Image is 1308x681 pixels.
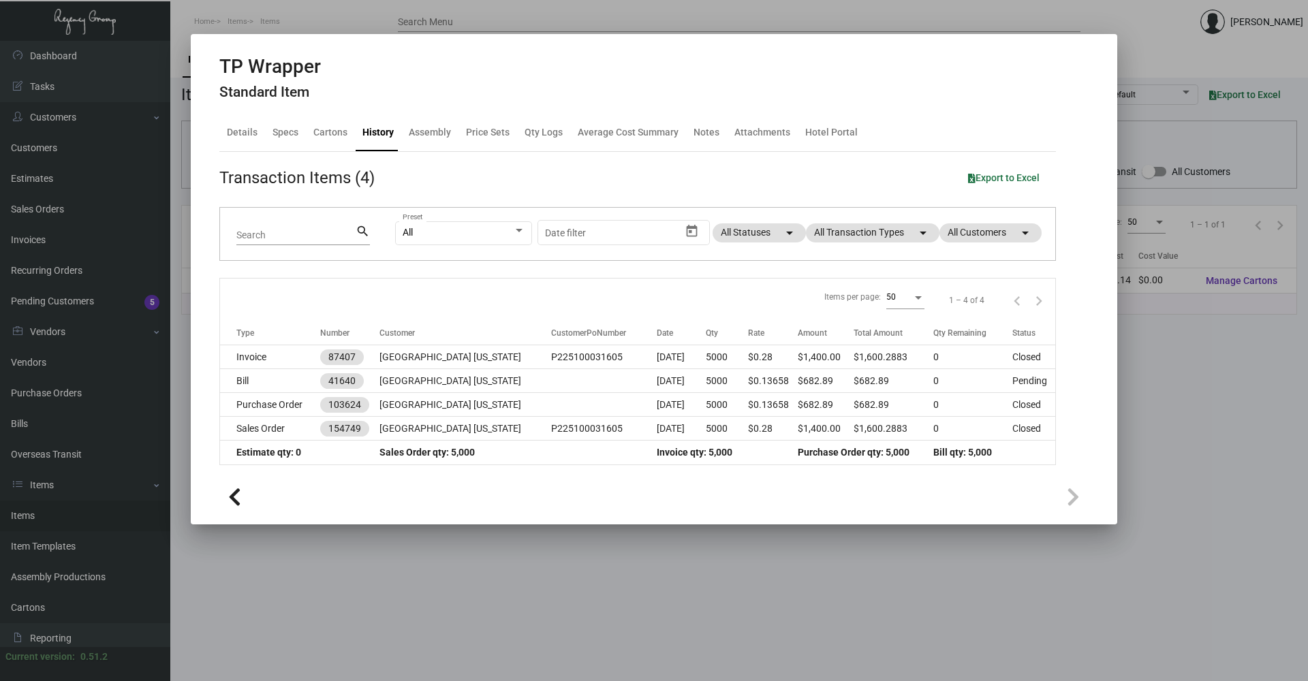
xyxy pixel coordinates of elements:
td: [DATE] [657,369,706,393]
button: Next page [1028,289,1050,311]
mat-icon: arrow_drop_down [915,225,931,241]
div: Notes [694,125,719,140]
span: Invoice qty: 5,000 [657,447,732,458]
div: History [362,125,394,140]
td: Sales Order [220,417,320,441]
input: End date [599,227,664,238]
td: Closed [1012,345,1055,369]
div: Total Amount [854,327,903,339]
div: Number [320,327,349,339]
td: 0 [933,417,1012,441]
div: Price Sets [466,125,510,140]
mat-chip: 87407 [320,349,364,365]
td: Closed [1012,393,1055,417]
td: $682.89 [798,393,854,417]
div: Qty Remaining [933,327,986,339]
span: Export to Excel [968,172,1040,183]
div: Items per page: [824,291,881,303]
div: Details [227,125,258,140]
div: Amount [798,327,827,339]
mat-select: Items per page: [886,291,924,302]
div: Qty Remaining [933,327,1012,339]
td: P225100031605 [551,345,657,369]
div: Attachments [734,125,790,140]
span: Estimate qty: 0 [236,447,301,458]
td: 5000 [706,393,748,417]
mat-icon: search [356,223,370,240]
h2: TP Wrapper [219,55,321,78]
td: $682.89 [854,393,933,417]
div: Current version: [5,650,75,664]
mat-chip: All Customers [939,223,1042,242]
button: Previous page [1006,289,1028,311]
td: $0.28 [748,417,798,441]
td: 0 [933,369,1012,393]
div: Customer [379,327,415,339]
td: 5000 [706,417,748,441]
td: 5000 [706,345,748,369]
span: All [403,227,413,238]
td: 5000 [706,369,748,393]
td: $1,400.00 [798,417,854,441]
td: Closed [1012,417,1055,441]
div: 0.51.2 [80,650,108,664]
td: [DATE] [657,417,706,441]
span: Sales Order qty: 5,000 [379,447,475,458]
div: Date [657,327,673,339]
div: Date [657,327,706,339]
div: Specs [272,125,298,140]
button: Open calendar [681,220,703,242]
div: CustomerPoNumber [551,327,626,339]
td: 0 [933,345,1012,369]
td: $0.13658 [748,393,798,417]
button: Export to Excel [957,165,1050,190]
td: P225100031605 [551,417,657,441]
span: 50 [886,292,896,302]
td: [DATE] [657,393,706,417]
td: $1,600.2883 [854,417,933,441]
div: Rate [748,327,764,339]
div: Type [236,327,254,339]
h4: Standard Item [219,84,321,101]
td: Invoice [220,345,320,369]
td: $1,600.2883 [854,345,933,369]
span: Purchase Order qty: 5,000 [798,447,909,458]
mat-chip: 154749 [320,421,369,437]
td: $0.13658 [748,369,798,393]
div: Assembly [409,125,451,140]
div: Customer [379,327,551,339]
mat-chip: All Statuses [713,223,806,242]
td: Bill [220,369,320,393]
div: Transaction Items (4) [219,165,375,190]
div: Status [1012,327,1035,339]
td: $0.28 [748,345,798,369]
td: Purchase Order [220,393,320,417]
td: Pending [1012,369,1055,393]
div: Amount [798,327,854,339]
div: Number [320,327,379,339]
div: Average Cost Summary [578,125,679,140]
td: [DATE] [657,345,706,369]
div: Status [1012,327,1055,339]
div: Hotel Portal [805,125,858,140]
div: Qty Logs [525,125,563,140]
div: Rate [748,327,798,339]
td: $682.89 [798,369,854,393]
div: 1 – 4 of 4 [949,294,984,306]
td: 0 [933,393,1012,417]
td: $1,400.00 [798,345,854,369]
mat-chip: All Transaction Types [806,223,939,242]
div: Qty [706,327,748,339]
div: Cartons [313,125,347,140]
div: Total Amount [854,327,933,339]
td: [GEOGRAPHIC_DATA] [US_STATE] [379,369,551,393]
mat-chip: 41640 [320,373,364,389]
input: Start date [545,227,587,238]
mat-icon: arrow_drop_down [781,225,798,241]
td: [GEOGRAPHIC_DATA] [US_STATE] [379,345,551,369]
span: Bill qty: 5,000 [933,447,992,458]
td: [GEOGRAPHIC_DATA] [US_STATE] [379,417,551,441]
div: Qty [706,327,718,339]
div: CustomerPoNumber [551,327,657,339]
td: $682.89 [854,369,933,393]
